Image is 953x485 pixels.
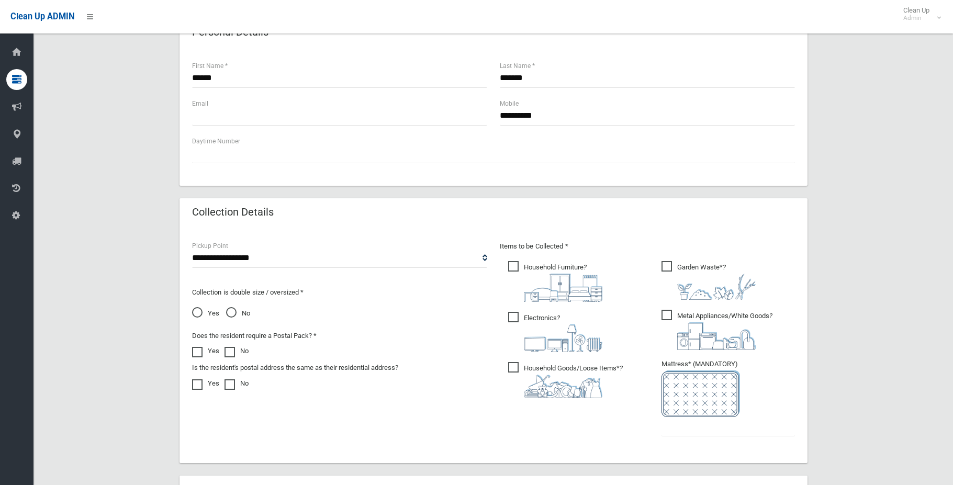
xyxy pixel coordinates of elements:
[508,362,623,398] span: Household Goods/Loose Items*
[677,274,756,300] img: 4fd8a5c772b2c999c83690221e5242e0.png
[524,364,623,398] i: ?
[508,261,602,302] span: Household Furniture
[192,286,487,299] p: Collection is double size / oversized *
[524,375,602,398] img: b13cc3517677393f34c0a387616ef184.png
[677,263,756,300] i: ?
[677,322,756,350] img: 36c1b0289cb1767239cdd3de9e694f19.png
[500,240,795,253] p: Items to be Collected *
[180,202,286,222] header: Collection Details
[524,324,602,352] img: 394712a680b73dbc3d2a6a3a7ffe5a07.png
[10,12,74,21] span: Clean Up ADMIN
[524,314,602,352] i: ?
[662,310,772,350] span: Metal Appliances/White Goods
[192,345,219,357] label: Yes
[662,360,795,417] span: Mattress* (MANDATORY)
[524,263,602,302] i: ?
[662,370,740,417] img: e7408bece873d2c1783593a074e5cb2f.png
[192,362,398,374] label: Is the resident's postal address the same as their residential address?
[677,312,772,350] i: ?
[508,312,602,352] span: Electronics
[225,345,249,357] label: No
[662,261,756,300] span: Garden Waste*
[225,377,249,390] label: No
[192,307,219,320] span: Yes
[192,330,317,342] label: Does the resident require a Postal Pack? *
[903,14,929,22] small: Admin
[226,307,250,320] span: No
[192,377,219,390] label: Yes
[898,6,940,22] span: Clean Up
[524,274,602,302] img: aa9efdbe659d29b613fca23ba79d85cb.png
